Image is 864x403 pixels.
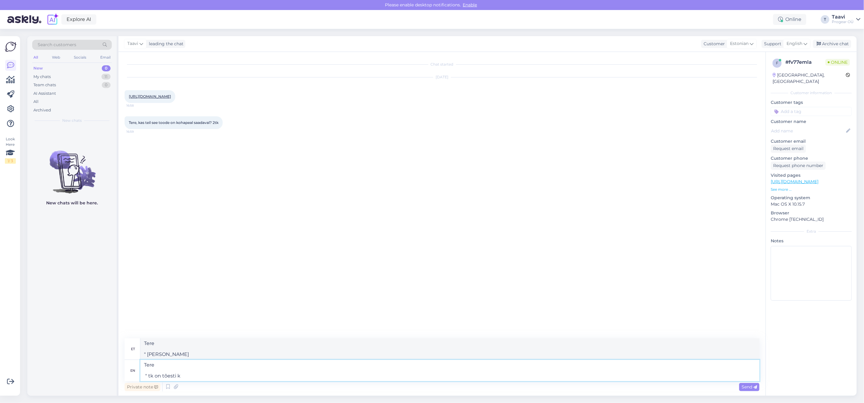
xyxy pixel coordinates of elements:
div: et [131,344,135,354]
p: Browser [771,210,852,216]
div: Archive chat [813,40,851,48]
span: Online [825,59,850,66]
div: Web [51,53,61,61]
div: [GEOGRAPHIC_DATA], [GEOGRAPHIC_DATA] [773,72,846,85]
span: Search customers [38,42,76,48]
div: 1 / 3 [5,158,16,164]
div: T [821,15,829,24]
div: Support [762,41,781,47]
span: 16:58 [126,103,149,108]
a: TaaviProgear OÜ [832,15,860,24]
div: Request email [771,145,806,153]
img: explore-ai [46,13,59,26]
p: Notes [771,238,852,244]
div: All [33,99,39,105]
div: Team chats [33,82,56,88]
span: 16:59 [126,129,149,134]
div: Online [773,14,806,25]
p: Visited pages [771,172,852,179]
p: See more ... [771,187,852,192]
div: New [33,65,43,71]
div: [DATE] [125,74,759,80]
p: New chats will be here. [46,200,98,206]
div: AI Assistant [33,91,56,97]
div: Customer [701,41,725,47]
div: All [32,53,39,61]
span: Tere, kas teil see toode on kohapeal saadaval? 2tk [129,120,218,125]
input: Add name [771,128,845,134]
span: Send [742,384,757,390]
img: No chats [27,140,117,194]
a: [URL][DOMAIN_NAME] [771,179,818,184]
p: Customer phone [771,155,852,162]
a: Explore AI [61,14,96,25]
div: Progear OÜ [832,19,854,24]
div: Look Here [5,136,16,164]
p: Customer name [771,118,852,125]
p: Mac OS X 10.15.7 [771,201,852,207]
span: English [787,40,802,47]
div: 11 [101,74,111,80]
div: Extra [771,229,852,234]
p: Chrome [TECHNICAL_ID] [771,216,852,223]
div: 0 [102,82,111,88]
textarea: Tere " tk on tõesti k [140,360,759,381]
div: Customer information [771,90,852,96]
div: Taavi [832,15,854,19]
a: [URL][DOMAIN_NAME] [129,94,171,99]
div: Email [99,53,112,61]
span: Estonian [730,40,749,47]
p: Operating system [771,195,852,201]
p: Customer tags [771,99,852,106]
div: # fv77emla [785,59,825,66]
span: Taavi [127,40,138,47]
div: Archived [33,107,51,113]
div: My chats [33,74,51,80]
div: Private note [125,383,160,391]
div: Socials [73,53,87,61]
div: en [131,365,135,376]
span: Enable [461,2,479,8]
div: Chat started [125,62,759,67]
div: Request phone number [771,162,826,170]
div: 0 [102,65,111,71]
p: Customer email [771,138,852,145]
textarea: Tere " [PERSON_NAME] [140,338,759,360]
span: New chats [62,118,82,123]
input: Add a tag [771,107,852,116]
img: Askly Logo [5,41,16,53]
span: f [776,61,778,65]
div: leading the chat [146,41,183,47]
